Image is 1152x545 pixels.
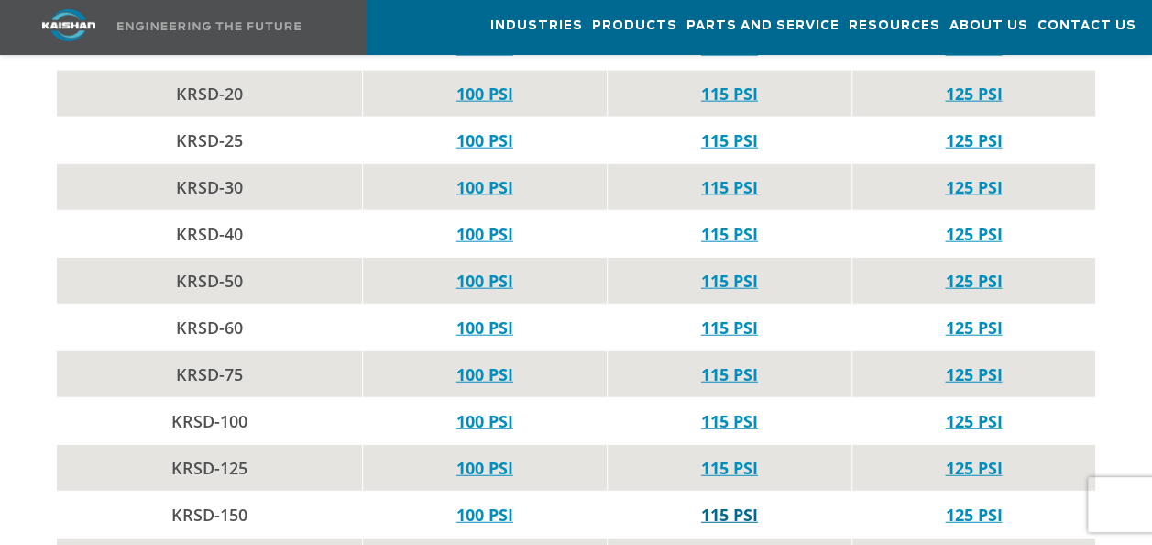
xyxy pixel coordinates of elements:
a: 125 PSI [945,457,1002,479]
a: 100 PSI [456,83,513,105]
td: KRSD-40 [57,211,362,258]
a: 100 PSI [456,363,513,385]
a: 125 PSI [945,270,1002,292]
a: 100 PSI [456,223,513,245]
td: KRSD-125 [57,445,362,492]
span: Resources [849,16,940,37]
a: Resources [849,1,940,50]
span: Parts and Service [686,16,839,37]
a: 125 PSI [945,504,1002,526]
a: 115 PSI [701,270,758,292]
a: Industries [490,1,583,50]
a: 100 PSI [456,410,513,432]
td: KRSD-50 [57,258,362,305]
a: Products [592,1,677,50]
a: 115 PSI [701,504,758,526]
a: 115 PSI [701,410,758,432]
a: 100 PSI [456,317,513,339]
a: 125 PSI [945,83,1002,105]
a: 100 PSI [456,270,513,292]
a: 125 PSI [945,129,1002,151]
td: KRSD-25 [57,117,362,164]
td: KRSD-150 [57,492,362,539]
a: 115 PSI [701,223,758,245]
span: About Us [949,16,1028,37]
a: 115 PSI [701,176,758,198]
span: Products [592,16,677,37]
img: Engineering the future [117,22,301,30]
a: 125 PSI [945,223,1002,245]
span: Industries [490,16,583,37]
a: 125 PSI [945,176,1002,198]
td: KRSD-60 [57,305,362,351]
td: KRSD-30 [57,164,362,211]
a: 115 PSI [701,363,758,385]
a: 100 PSI [456,129,513,151]
a: 115 PSI [701,83,758,105]
td: KRSD-20 [57,71,362,117]
a: 115 PSI [701,457,758,479]
a: 125 PSI [945,363,1002,385]
a: 100 PSI [456,457,513,479]
a: 115 PSI [701,317,758,339]
a: Parts and Service [686,1,839,50]
a: 100 PSI [456,504,513,526]
a: Contact Us [1037,1,1136,50]
a: 125 PSI [945,410,1002,432]
a: About Us [949,1,1028,50]
span: Contact Us [1037,16,1136,37]
a: 100 PSI [456,176,513,198]
td: KRSD-100 [57,398,362,445]
a: 125 PSI [945,317,1002,339]
td: KRSD-75 [57,351,362,398]
a: 115 PSI [701,129,758,151]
